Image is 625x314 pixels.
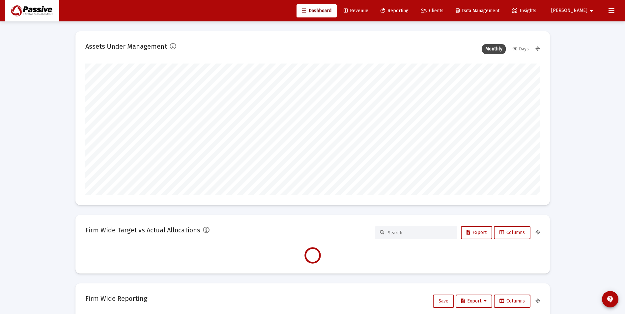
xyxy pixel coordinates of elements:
[450,4,505,17] a: Data Management
[375,4,414,17] a: Reporting
[543,4,603,17] button: [PERSON_NAME]
[494,295,530,308] button: Columns
[10,4,54,17] img: Dashboard
[388,230,452,236] input: Search
[461,298,487,304] span: Export
[439,298,448,304] span: Save
[461,226,492,239] button: Export
[606,295,614,303] mat-icon: contact_support
[512,8,536,13] span: Insights
[587,4,595,17] mat-icon: arrow_drop_down
[509,44,532,54] div: 90 Days
[499,298,525,304] span: Columns
[302,8,331,13] span: Dashboard
[381,8,409,13] span: Reporting
[482,44,506,54] div: Monthly
[456,8,499,13] span: Data Management
[344,8,368,13] span: Revenue
[551,8,587,13] span: [PERSON_NAME]
[85,225,200,235] h2: Firm Wide Target vs Actual Allocations
[467,230,487,235] span: Export
[506,4,542,17] a: Insights
[338,4,374,17] a: Revenue
[85,293,147,304] h2: Firm Wide Reporting
[297,4,337,17] a: Dashboard
[494,226,530,239] button: Columns
[433,295,454,308] button: Save
[415,4,449,17] a: Clients
[499,230,525,235] span: Columns
[456,295,492,308] button: Export
[85,41,167,52] h2: Assets Under Management
[421,8,443,13] span: Clients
